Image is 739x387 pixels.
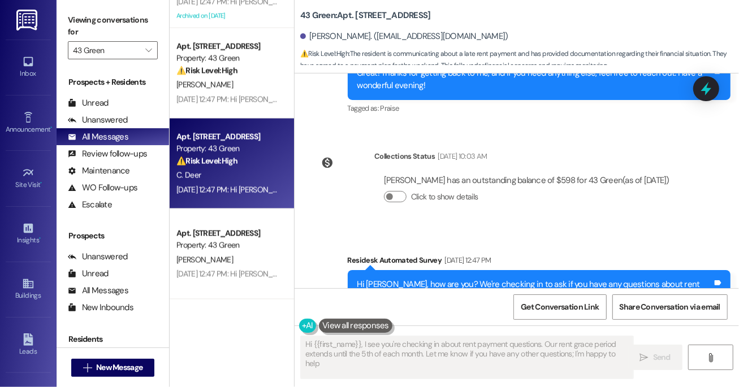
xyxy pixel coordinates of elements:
[348,100,731,116] div: Tagged as:
[41,179,42,187] span: •
[68,182,137,194] div: WO Follow-ups
[653,351,671,363] span: Send
[68,114,128,126] div: Unanswered
[68,268,109,280] div: Unread
[39,234,41,242] span: •
[300,49,349,58] strong: ⚠️ Risk Level: High
[68,131,128,143] div: All Messages
[68,302,133,314] div: New Inbounds
[57,76,169,88] div: Prospects + Residents
[175,9,282,23] div: Archived on [DATE]
[384,175,669,186] div: [PERSON_NAME] has an outstanding balance of $598 for 43 Green (as of [DATE])
[374,150,435,162] div: Collections Status
[620,301,720,313] span: Share Conversation via email
[176,66,237,76] strong: ⚠️ Risk Level: High
[96,362,142,373] span: New Message
[301,336,633,379] textarea: Hi {{first_name}}, I see you're checking in about rent payment questions. Our rent grace period e...
[176,53,281,64] div: Property: 43 Green
[50,124,52,132] span: •
[145,46,152,55] i: 
[6,274,51,305] a: Buildings
[68,251,128,263] div: Unanswered
[68,11,158,41] label: Viewing conversations for
[442,254,491,266] div: [DATE] 12:47 PM
[6,219,51,249] a: Insights •
[176,80,233,90] span: [PERSON_NAME]
[357,67,712,92] div: Great! Thanks for getting back to me, and if you need anything else, feel free to reach out. Have...
[73,41,140,59] input: All communities
[6,330,51,360] a: Leads
[706,353,715,362] i: 
[628,345,683,370] button: Send
[176,143,281,155] div: Property: 43 Green
[71,359,155,377] button: New Message
[16,10,40,31] img: ResiDesk Logo
[348,254,731,270] div: Residesk Automated Survey
[521,301,599,313] span: Get Conversation Link
[612,294,728,320] button: Share Conversation via email
[300,10,431,21] b: 43 Green: Apt. [STREET_ADDRESS]
[176,228,281,240] div: Apt. [STREET_ADDRESS]
[300,48,739,72] span: : The resident is communicating about a late rent payment and has provided documentation regardin...
[176,131,281,143] div: Apt. [STREET_ADDRESS]
[68,285,128,297] div: All Messages
[435,150,487,162] div: [DATE] 10:03 AM
[68,97,109,109] div: Unread
[411,191,478,203] label: Click to show details
[176,255,233,265] span: [PERSON_NAME]
[68,199,112,211] div: Escalate
[6,163,51,194] a: Site Visit •
[513,294,606,320] button: Get Conversation Link
[57,333,169,345] div: Residents
[6,52,51,82] a: Inbox
[300,31,508,42] div: [PERSON_NAME]. ([EMAIL_ADDRESS][DOMAIN_NAME])
[640,353,649,362] i: 
[83,363,92,372] i: 
[68,165,130,177] div: Maintenance
[357,279,712,315] div: Hi [PERSON_NAME], how are you? We're checking in to ask if you have any questions about rent paym...
[176,156,237,166] strong: ⚠️ Risk Level: High
[176,170,201,180] span: C. Deer
[380,103,399,113] span: Praise
[57,230,169,242] div: Prospects
[176,240,281,251] div: Property: 43 Green
[176,41,281,53] div: Apt. [STREET_ADDRESS]
[68,148,147,160] div: Review follow-ups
